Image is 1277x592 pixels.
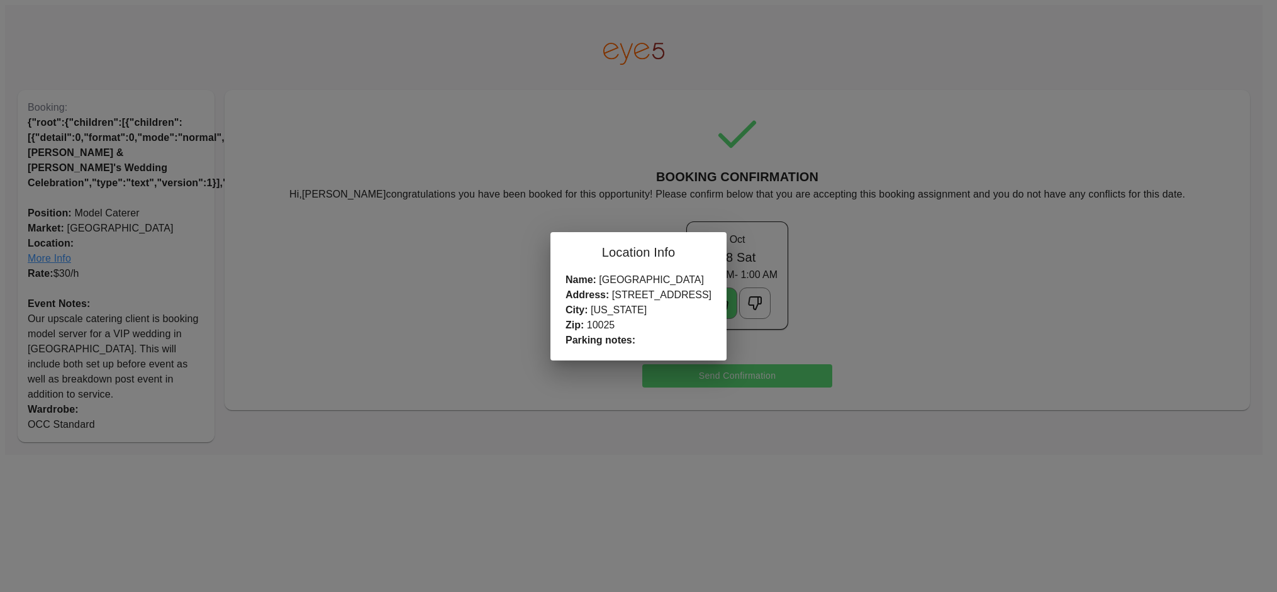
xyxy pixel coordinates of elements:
b: Zip: [566,320,584,330]
div: [US_STATE] [566,303,711,318]
b: Name: [566,274,596,285]
b: City: [566,304,588,315]
h2: Location Info [550,232,727,272]
b: Address: [566,289,609,300]
div: [GEOGRAPHIC_DATA] [566,272,711,288]
div: [STREET_ADDRESS] [566,288,711,303]
div: 10025 [566,318,711,333]
b: Parking notes: [566,335,635,345]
